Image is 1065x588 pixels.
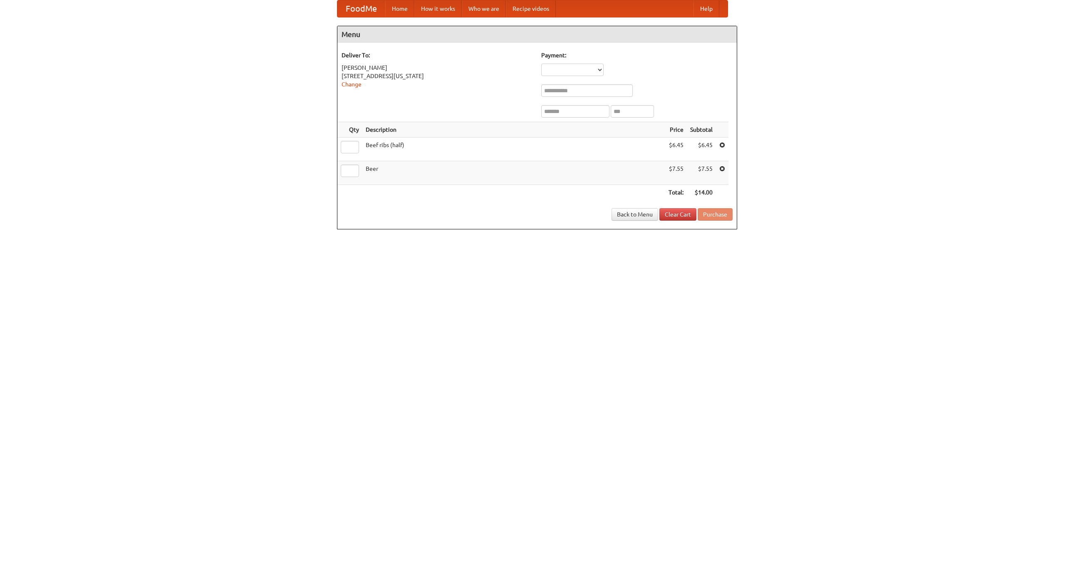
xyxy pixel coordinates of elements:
button: Purchase [698,208,733,221]
td: $6.45 [665,138,687,161]
td: Beer [362,161,665,185]
td: $7.55 [687,161,716,185]
th: Total: [665,185,687,200]
h5: Deliver To: [342,51,533,59]
a: Clear Cart [659,208,696,221]
td: Beef ribs (half) [362,138,665,161]
th: Subtotal [687,122,716,138]
a: Change [342,81,362,88]
td: $7.55 [665,161,687,185]
a: How it works [414,0,462,17]
a: Who we are [462,0,506,17]
th: Price [665,122,687,138]
th: $14.00 [687,185,716,200]
a: Help [693,0,719,17]
h4: Menu [337,26,737,43]
a: FoodMe [337,0,385,17]
th: Qty [337,122,362,138]
a: Home [385,0,414,17]
a: Back to Menu [612,208,658,221]
h5: Payment: [541,51,733,59]
div: [STREET_ADDRESS][US_STATE] [342,72,533,80]
td: $6.45 [687,138,716,161]
th: Description [362,122,665,138]
div: [PERSON_NAME] [342,64,533,72]
a: Recipe videos [506,0,556,17]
